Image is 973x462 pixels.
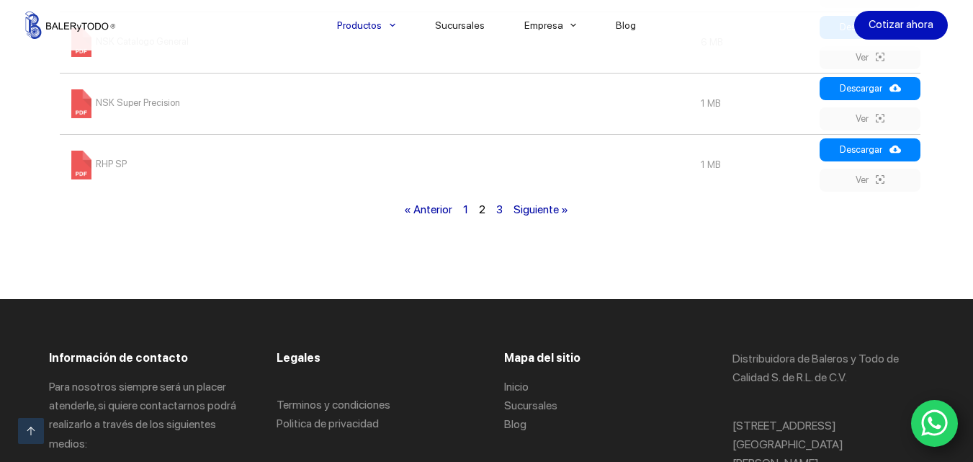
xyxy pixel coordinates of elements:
[504,350,696,367] h3: Mapa del sitio
[732,350,924,388] p: Distribuidora de Baleros y Todo de Calidad S. de R.L. de C.V.
[854,11,948,40] a: Cotizar ahora
[820,138,920,161] a: Descargar
[277,417,379,430] a: Politica de privacidad
[496,203,503,216] a: 3
[18,418,44,444] a: Ir arriba
[277,351,320,365] span: Legales
[911,400,959,448] a: WhatsApp
[277,398,390,412] a: Terminos y condiciones
[504,399,557,412] a: Sucursales
[479,203,485,216] span: 2
[514,203,568,216] a: Siguiente »
[694,73,817,134] td: 1 MB
[504,417,526,431] a: Blog
[463,203,468,216] a: 1
[820,46,920,69] a: Ver
[820,77,920,100] a: Descargar
[67,97,180,108] a: NSK Super Precision
[49,350,241,367] h3: Información de contacto
[504,380,529,394] a: Inicio
[694,134,817,195] td: 1 MB
[25,12,115,39] img: Balerytodo
[49,378,241,454] p: Para nosotros siempre será un placer atenderle, si quiere contactarnos podrá realizarlo a través ...
[820,169,920,192] a: Ver
[820,107,920,130] a: Ver
[404,203,452,216] a: « Anterior
[67,159,127,169] a: RHP SP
